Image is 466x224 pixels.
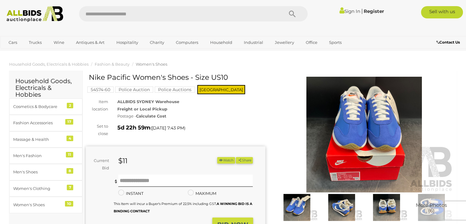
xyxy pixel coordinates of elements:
div: Men's Fashion [13,152,64,159]
a: Office [302,37,321,48]
a: Computers [172,37,202,48]
a: Women's Shoes [136,62,167,67]
div: Cosmetics & Bodycare [13,103,64,110]
div: Current Bid [86,157,114,172]
img: Nike Pacific Women's Shoes - Size US10 [276,194,318,221]
a: Sell with us [421,6,463,18]
div: 7 [67,185,73,190]
a: Hospitality [112,37,142,48]
a: Household [206,37,236,48]
a: More Photos(6) [411,194,452,221]
mark: Police Auction [115,87,153,93]
a: Register [363,8,384,14]
img: Nike Pacific Women's Shoes - Size US10 [366,194,407,221]
h1: Nike Pacific Women's Shoes - Size US10 [89,74,264,81]
a: Household Goods, Electricals & Hobbies [9,62,89,67]
strong: $11 [118,156,127,165]
img: Nike Pacific Women's Shoes - Size US10 [321,194,362,221]
div: 8 [66,168,73,174]
a: Industrial [240,37,267,48]
button: Search [277,6,308,21]
span: [GEOGRAPHIC_DATA] [197,85,245,94]
a: Men's Shoes 8 [9,164,82,180]
a: Wine [50,37,68,48]
span: ( ) [150,126,185,130]
a: Fashion & Beauty [95,62,130,67]
b: Contact Us [437,40,460,44]
a: Trucks [25,37,46,48]
img: Allbids.com.au [3,6,66,22]
div: Postage - [117,113,265,120]
div: 2 [67,103,73,108]
img: Nike Pacific Women's Shoes - Size US10 [275,77,454,192]
h2: Household Goods, Electricals & Hobbies [15,78,76,98]
a: [GEOGRAPHIC_DATA] [5,48,56,58]
div: Men's Shoes [13,168,64,176]
a: Police Auction [115,87,153,92]
a: Contact Us [437,39,461,46]
small: This Item will incur a Buyer's Premium of 22.5% including GST. [114,202,252,213]
div: 10 [65,201,73,207]
mark: 54574-60 [87,87,114,93]
a: Women's Shoes 10 [9,197,82,213]
a: 54574-60 [87,87,114,92]
a: Men's Fashion 11 [9,148,82,164]
mark: Police Auctions [155,87,195,93]
div: 11 [66,152,73,157]
div: Women's Shoes [13,201,64,208]
span: More Photos (6) [416,203,447,213]
a: Sports [325,37,346,48]
strong: ALLBIDS SYDNEY Warehouse [117,99,179,104]
button: Watch [217,157,235,164]
a: Massage & Health 4 [9,131,82,148]
a: Jewellery [271,37,298,48]
div: Item location [81,98,113,113]
strong: 5d 22h 59m [117,124,150,131]
label: INSTANT [118,190,143,197]
a: Cosmetics & Bodycare 2 [9,98,82,115]
a: Police Auctions [155,87,195,92]
a: Cars [5,37,21,48]
div: Women's Clothing [13,185,64,192]
b: A WINNING BID IS A BINDING CONTRACT [114,202,252,213]
a: Women's Clothing 7 [9,180,82,197]
div: Massage & Health [13,136,64,143]
div: Fashion Accessories [13,119,64,126]
a: Sign In [339,8,360,14]
div: Set to close [81,123,113,137]
span: [DATE] 7:43 PM [152,125,184,131]
div: 4 [66,136,73,141]
a: Antiques & Art [72,37,108,48]
li: Watch this item [217,157,235,164]
span: | [361,8,362,14]
a: Fashion Accessories 17 [9,115,82,131]
a: Charity [146,37,168,48]
img: Nike Pacific Women's Shoes - Size US10 [411,194,452,221]
div: 17 [65,119,73,125]
strong: Calculate Cost [136,114,166,118]
label: MAXIMUM [188,190,216,197]
strong: Freight or Local Pickup [117,106,167,111]
button: Share [236,157,253,164]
